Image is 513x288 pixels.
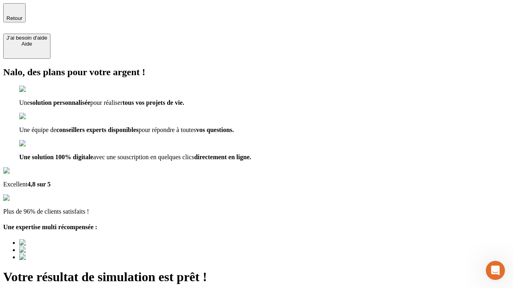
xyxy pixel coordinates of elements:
[3,270,510,284] h1: Votre résultat de simulation est prêt !
[19,99,30,106] span: Une
[6,15,22,21] span: Retour
[19,140,54,147] img: checkmark
[3,34,50,59] button: J’ai besoin d'aideAide
[19,113,54,120] img: checkmark
[3,224,510,231] h4: Une expertise multi récompensée :
[19,86,54,93] img: checkmark
[27,181,50,188] span: 4,8 sur 5
[123,99,184,106] span: tous vos projets de vie.
[90,99,122,106] span: pour réaliser
[56,126,138,133] span: conseillers experts disponibles
[3,167,50,174] img: Google Review
[3,3,26,22] button: Retour
[6,41,47,47] div: Aide
[19,254,93,261] img: Best savings advice award
[19,154,93,160] span: Une solution 100% digitale
[486,261,505,280] iframe: Intercom live chat
[19,239,93,246] img: Best savings advice award
[19,246,93,254] img: Best savings advice award
[139,126,196,133] span: pour répondre à toutes
[196,126,234,133] span: vos questions.
[6,35,47,41] div: J’ai besoin d'aide
[3,208,510,215] p: Plus de 96% de clients satisfaits !
[3,194,43,202] img: reviews stars
[30,99,91,106] span: solution personnalisée
[3,67,510,78] h2: Nalo, des plans pour votre argent !
[194,154,251,160] span: directement en ligne.
[3,181,27,188] span: Excellent
[19,126,56,133] span: Une équipe de
[93,154,194,160] span: avec une souscription en quelques clics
